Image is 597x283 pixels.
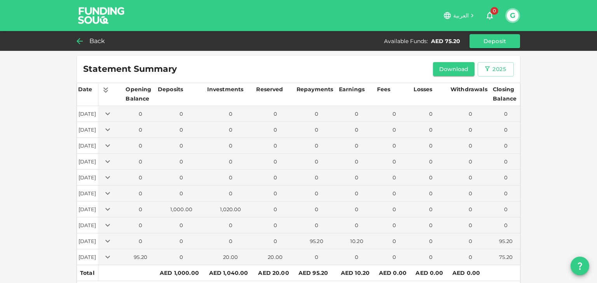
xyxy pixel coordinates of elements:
[158,238,204,245] div: 0
[158,174,204,181] div: 0
[208,158,254,165] div: 0
[451,190,490,197] div: 0
[377,253,411,261] div: 0
[493,174,518,181] div: 0
[339,174,374,181] div: 0
[102,124,113,135] button: Expand
[102,140,113,151] button: Expand
[102,110,113,116] span: Expand
[414,174,448,181] div: 0
[126,190,155,197] div: 0
[102,220,113,231] button: Expand
[126,174,155,181] div: 0
[414,85,433,94] div: Losses
[297,85,333,94] div: Repayments
[158,85,183,94] div: Deposits
[102,156,113,167] button: Expand
[493,142,518,149] div: 0
[102,236,113,247] button: Expand
[491,7,498,15] span: 0
[414,190,448,197] div: 0
[297,222,336,229] div: 0
[126,142,155,149] div: 0
[158,222,204,229] div: 0
[470,34,520,48] button: Deposit
[102,158,113,164] span: Expand
[341,268,373,278] div: AED 10.20
[482,8,497,23] button: 0
[102,126,113,132] span: Expand
[256,85,283,94] div: Reserved
[377,238,411,245] div: 0
[77,122,99,138] td: [DATE]
[209,268,252,278] div: AED 1,040.00
[571,257,589,275] button: question
[208,126,254,134] div: 0
[339,85,365,94] div: Earnings
[298,268,335,278] div: AED 95.20
[377,222,411,229] div: 0
[451,142,490,149] div: 0
[77,170,99,186] td: [DATE]
[77,106,99,122] td: [DATE]
[431,37,460,45] div: AED 75.20
[102,221,113,227] span: Expand
[208,110,254,118] div: 0
[493,190,518,197] div: 0
[451,126,490,134] div: 0
[102,174,113,180] span: Expand
[414,206,448,213] div: 0
[126,238,155,245] div: 0
[297,190,336,197] div: 0
[80,268,96,278] div: Total
[451,238,490,245] div: 0
[297,174,336,181] div: 0
[451,158,490,165] div: 0
[208,206,254,213] div: 1,020.00
[102,237,113,243] span: Expand
[208,238,254,245] div: 0
[414,222,448,229] div: 0
[414,158,448,165] div: 0
[377,190,411,197] div: 0
[208,174,254,181] div: 0
[77,138,99,154] td: [DATE]
[493,110,518,118] div: 0
[297,206,336,213] div: 0
[493,253,518,261] div: 75.20
[257,158,293,165] div: 0
[78,85,94,94] div: Date
[493,238,518,245] div: 95.20
[377,174,411,181] div: 0
[453,12,469,19] span: العربية
[208,142,254,149] div: 0
[257,238,293,245] div: 0
[126,206,155,213] div: 0
[452,268,489,278] div: AED 0.00
[102,253,113,259] span: Expand
[339,222,374,229] div: 0
[451,110,490,118] div: 0
[158,190,204,197] div: 0
[414,253,448,261] div: 0
[158,142,204,149] div: 0
[297,238,336,245] div: 95.20
[77,233,99,249] td: [DATE]
[297,158,336,165] div: 0
[257,190,293,197] div: 0
[208,222,254,229] div: 0
[89,36,105,47] span: Back
[102,188,113,199] button: Expand
[414,142,448,149] div: 0
[377,126,411,134] div: 0
[158,206,204,213] div: 1,000.00
[493,206,518,213] div: 0
[297,110,336,118] div: 0
[339,238,374,245] div: 10.20
[339,158,374,165] div: 0
[102,189,113,196] span: Expand
[451,222,490,229] div: 0
[208,190,254,197] div: 0
[339,206,374,213] div: 0
[102,204,113,215] button: Expand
